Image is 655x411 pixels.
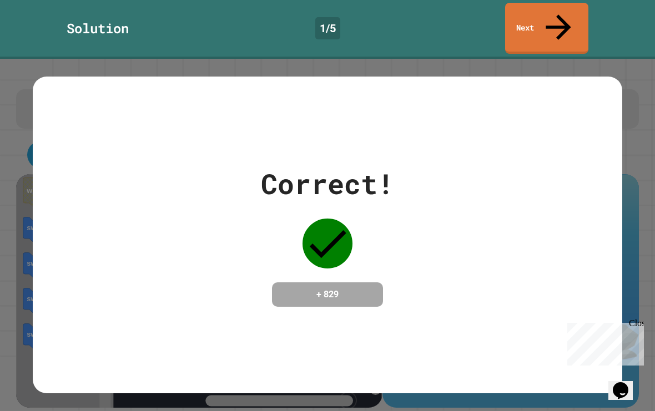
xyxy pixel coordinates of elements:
[563,318,644,366] iframe: chat widget
[67,18,129,38] div: Solution
[505,3,588,54] a: Next
[315,17,340,39] div: 1 / 5
[4,4,77,70] div: Chat with us now!Close
[261,163,394,205] div: Correct!
[283,288,372,301] h4: + 829
[608,367,644,400] iframe: chat widget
